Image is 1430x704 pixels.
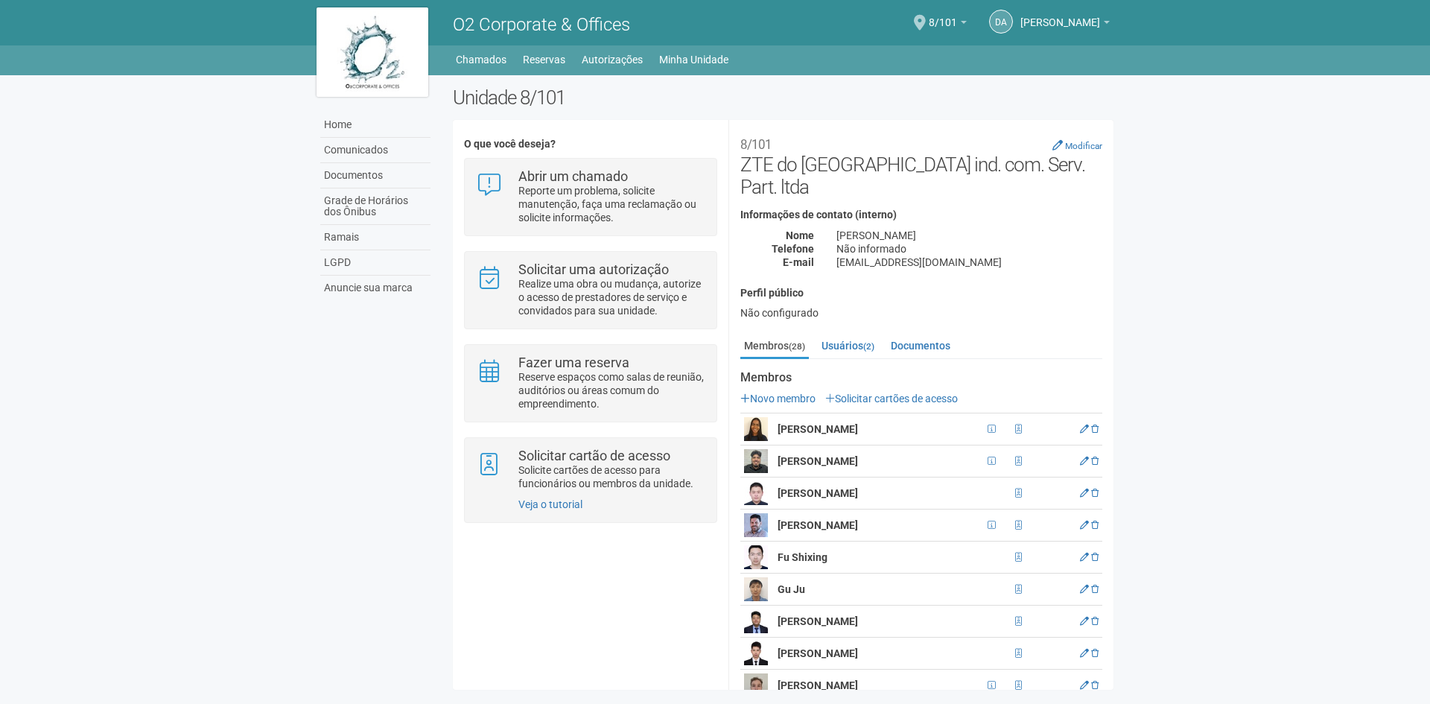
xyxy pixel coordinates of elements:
[778,455,858,467] strong: [PERSON_NAME]
[778,423,858,435] strong: [PERSON_NAME]
[1091,456,1099,466] a: Excluir membro
[1080,520,1089,530] a: Editar membro
[320,188,430,225] a: Grade de Horários dos Ônibus
[1091,488,1099,498] a: Excluir membro
[518,448,670,463] strong: Solicitar cartão de acesso
[476,263,705,317] a: Solicitar uma autorização Realize uma obra ou mudança, autorize o acesso de prestadores de serviç...
[1091,552,1099,562] a: Excluir membro
[744,577,768,601] img: user.png
[1091,520,1099,530] a: Excluir membro
[818,334,878,357] a: Usuários(2)
[740,393,816,405] a: Novo membro
[1080,488,1089,498] a: Editar membro
[659,49,728,70] a: Minha Unidade
[744,609,768,633] img: user.png
[825,256,1113,269] div: [EMAIL_ADDRESS][DOMAIN_NAME]
[1080,456,1089,466] a: Editar membro
[1091,648,1099,659] a: Excluir membro
[789,341,805,352] small: (28)
[825,242,1113,256] div: Não informado
[929,2,957,28] span: 8/101
[740,334,809,359] a: Membros(28)
[582,49,643,70] a: Autorizações
[783,256,814,268] strong: E-mail
[887,334,954,357] a: Documentos
[740,209,1102,221] h4: Informações de contato (interno)
[317,7,428,97] img: logo.jpg
[778,615,858,627] strong: [PERSON_NAME]
[786,229,814,241] strong: Nome
[744,449,768,473] img: user.png
[453,86,1113,109] h2: Unidade 8/101
[1080,584,1089,594] a: Editar membro
[744,481,768,505] img: user.png
[518,370,705,410] p: Reserve espaços como salas de reunião, auditórios ou áreas comum do empreendimento.
[453,14,630,35] span: O2 Corporate & Offices
[744,417,768,441] img: user.png
[1080,680,1089,691] a: Editar membro
[518,498,582,510] a: Veja o tutorial
[1080,616,1089,627] a: Editar membro
[518,261,669,277] strong: Solicitar uma autorização
[1080,424,1089,434] a: Editar membro
[523,49,565,70] a: Reservas
[778,551,827,563] strong: Fu Shixing
[744,641,768,665] img: user.png
[476,356,705,410] a: Fazer uma reserva Reserve espaços como salas de reunião, auditórios ou áreas comum do empreendime...
[518,355,629,370] strong: Fazer uma reserva
[320,138,430,163] a: Comunicados
[320,276,430,300] a: Anuncie sua marca
[1091,680,1099,691] a: Excluir membro
[518,168,628,184] strong: Abrir um chamado
[744,513,768,537] img: user.png
[476,449,705,490] a: Solicitar cartão de acesso Solicite cartões de acesso para funcionários ou membros da unidade.
[1020,19,1110,31] a: [PERSON_NAME]
[740,131,1102,198] h2: ZTE do [GEOGRAPHIC_DATA] ind. com. Serv. Part. ltda
[320,225,430,250] a: Ramais
[778,519,858,531] strong: [PERSON_NAME]
[989,10,1013,34] a: DA
[518,184,705,224] p: Reporte um problema, solicite manutenção, faça uma reclamação ou solicite informações.
[825,393,958,405] a: Solicitar cartões de acesso
[744,545,768,569] img: user.png
[1065,141,1102,151] small: Modificar
[476,170,705,224] a: Abrir um chamado Reporte um problema, solicite manutenção, faça uma reclamação ou solicite inform...
[825,229,1113,242] div: [PERSON_NAME]
[320,163,430,188] a: Documentos
[464,139,716,150] h4: O que você deseja?
[1020,2,1100,28] span: Daniel Andres Soto Lozada
[1091,424,1099,434] a: Excluir membro
[740,288,1102,299] h4: Perfil público
[456,49,506,70] a: Chamados
[740,306,1102,320] div: Não configurado
[772,243,814,255] strong: Telefone
[1091,584,1099,594] a: Excluir membro
[744,673,768,697] img: user.png
[740,371,1102,384] strong: Membros
[1080,552,1089,562] a: Editar membro
[740,137,772,152] small: 8/101
[320,112,430,138] a: Home
[518,277,705,317] p: Realize uma obra ou mudança, autorize o acesso de prestadores de serviço e convidados para sua un...
[518,463,705,490] p: Solicite cartões de acesso para funcionários ou membros da unidade.
[778,647,858,659] strong: [PERSON_NAME]
[929,19,967,31] a: 8/101
[778,679,858,691] strong: [PERSON_NAME]
[1052,139,1102,151] a: Modificar
[778,487,858,499] strong: [PERSON_NAME]
[1091,616,1099,627] a: Excluir membro
[778,583,805,595] strong: Gu Ju
[1080,648,1089,659] a: Editar membro
[320,250,430,276] a: LGPD
[863,341,874,352] small: (2)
